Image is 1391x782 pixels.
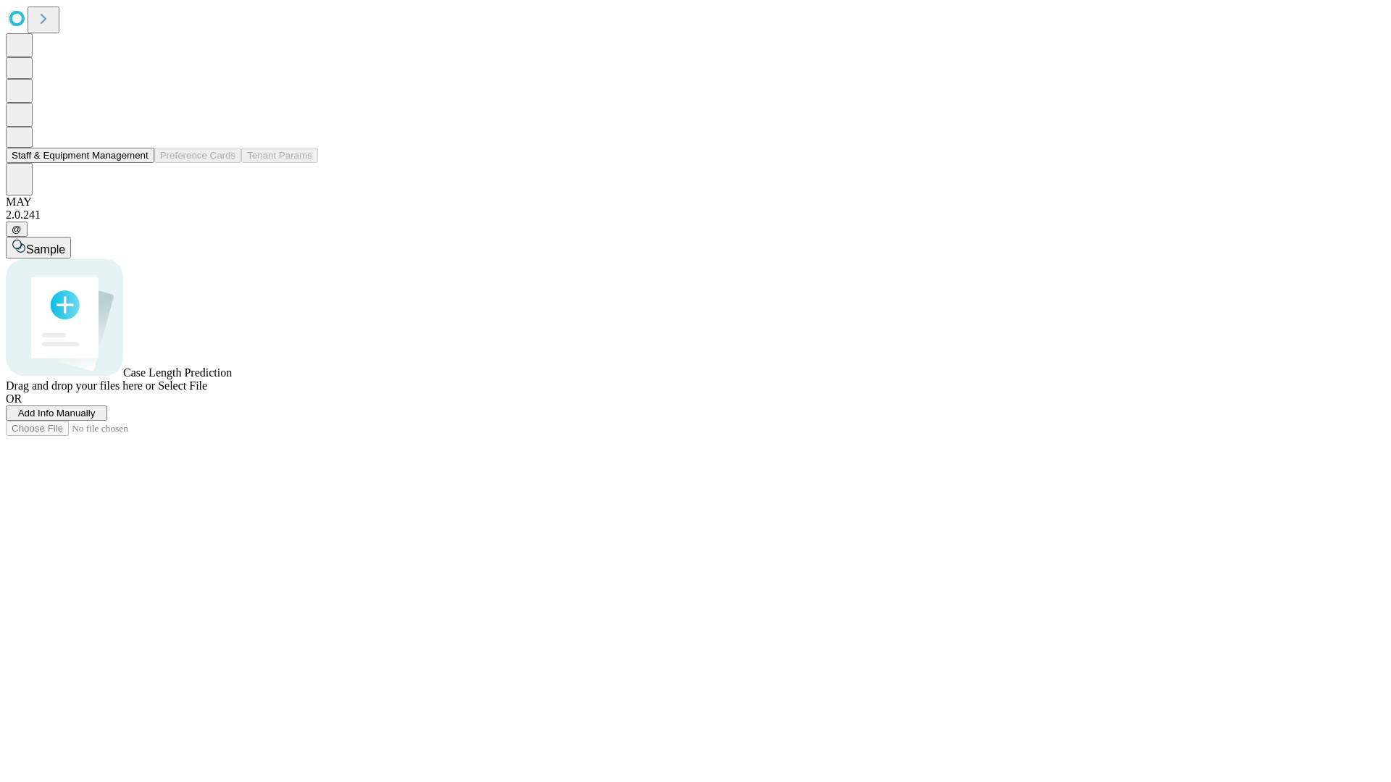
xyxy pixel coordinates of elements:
span: Select File [158,379,207,392]
span: @ [12,224,22,235]
button: @ [6,222,28,237]
span: Case Length Prediction [123,366,232,379]
button: Add Info Manually [6,405,107,421]
div: MAY [6,195,1385,209]
button: Staff & Equipment Management [6,148,154,163]
button: Preference Cards [154,148,241,163]
span: Drag and drop your files here or [6,379,155,392]
span: Sample [26,243,65,256]
span: Add Info Manually [18,408,96,419]
button: Sample [6,237,71,258]
div: 2.0.241 [6,209,1385,222]
button: Tenant Params [241,148,318,163]
span: OR [6,392,22,405]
